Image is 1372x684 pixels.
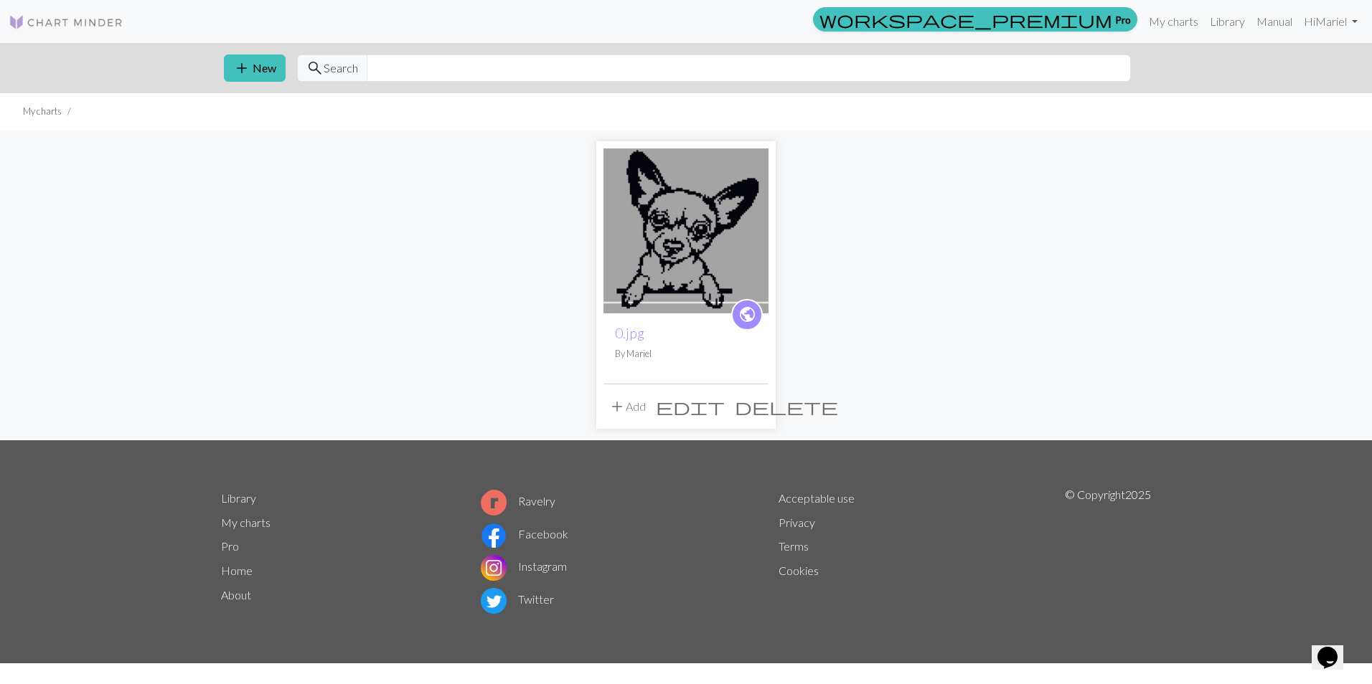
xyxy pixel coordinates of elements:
[779,539,809,553] a: Terms
[819,9,1112,29] span: workspace_premium
[1312,627,1358,670] iframe: chat widget
[609,396,626,417] span: add
[1298,7,1363,36] a: HiMariel
[779,516,815,529] a: Privacy
[603,148,769,313] img: WIP
[306,58,324,78] span: search
[481,527,568,541] a: Facebook
[738,300,756,329] i: public
[481,592,554,606] a: Twitter
[224,54,286,82] button: New
[603,222,769,236] a: WIP
[221,516,271,529] a: My charts
[221,588,251,602] a: About
[324,60,358,77] span: Search
[1251,7,1298,36] a: Manual
[233,58,250,78] span: add
[481,588,507,614] img: Twitter logo
[779,491,855,505] a: Acceptable use
[1143,7,1204,36] a: My charts
[221,491,256,505] a: Library
[481,555,507,581] img: Instagram logo
[779,564,819,577] a: Cookies
[731,299,763,331] a: public
[481,490,507,516] img: Ravelry logo
[738,303,756,326] span: public
[735,396,838,417] span: delete
[9,14,123,31] img: Logo
[813,7,1137,32] a: Pro
[481,523,507,548] img: Facebook logo
[1204,7,1251,36] a: Library
[481,494,555,508] a: Ravelry
[615,325,644,341] a: 0.jpg
[221,539,239,553] a: Pro
[23,105,62,118] li: My charts
[615,347,757,361] p: By Mariel
[656,396,725,417] span: edit
[656,398,725,415] i: Edit
[1065,486,1151,617] p: © Copyright 2025
[221,564,253,577] a: Home
[481,559,567,573] a: Instagram
[603,393,651,420] button: Add
[651,393,730,420] button: Edit
[730,393,843,420] button: Delete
